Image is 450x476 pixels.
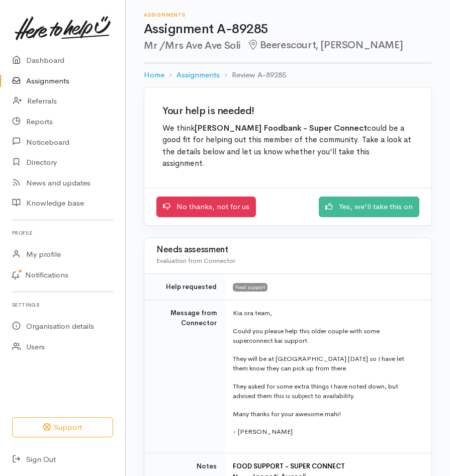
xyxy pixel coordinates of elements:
a: Assignments [176,69,220,81]
span: Evaluation from Connector [156,256,235,265]
a: Yes, we'll take this on [319,197,419,217]
a: Home [144,69,164,81]
nav: breadcrumb [144,63,432,87]
p: They asked for some extra things I have noted down, but advised them this is subject to availabil... [233,382,419,401]
span: FOOD SUPPORT - SUPER CONNECT [233,462,345,470]
p: We think could be a good fit for helping out this member of the community. Take a look at the det... [162,123,413,170]
h2: Mr /Mrs Ave Ave Soli [144,40,432,51]
p: Many thanks for your awesome mahi! [233,409,419,419]
h6: Settings [12,298,113,312]
span: Food support [233,283,267,291]
h1: Assignment A-89285 [144,22,432,37]
td: Message from Connector [144,300,225,453]
td: Help requested [144,273,225,300]
h2: Your help is needed! [162,106,413,117]
p: - [PERSON_NAME] [233,427,419,437]
h6: Profile [12,226,113,240]
h3: Needs assessment [156,245,419,255]
a: No thanks, not for us [156,197,256,217]
p: Could you please help this older couple with some superconnect kai support. [233,326,419,346]
li: Review A-89285 [220,69,286,81]
b: [PERSON_NAME] Foodbank - Super Connect [195,123,367,133]
p: They will be at [GEOGRAPHIC_DATA] [DATE] so I have let them know they can pick up from there. [233,354,419,373]
span: Beerescourt, [PERSON_NAME] [247,39,403,51]
p: Kia ora team, [233,308,419,318]
button: Support [12,417,113,438]
h6: Assignments [144,12,432,18]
